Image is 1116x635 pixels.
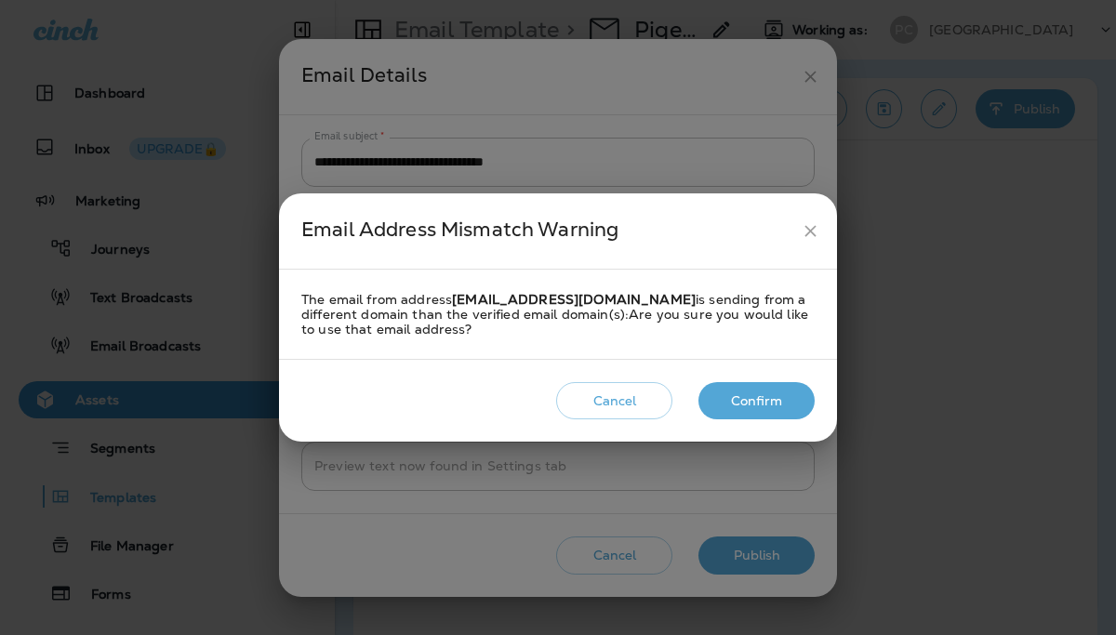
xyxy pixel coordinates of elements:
[301,214,793,248] div: Email Address Mismatch Warning
[452,291,696,308] strong: [EMAIL_ADDRESS][DOMAIN_NAME]
[793,214,828,248] button: close
[301,292,815,337] div: The email from address is sending from a different domain than the verified email domain(s): Are ...
[698,382,815,420] button: Confirm
[556,382,672,420] button: Cancel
